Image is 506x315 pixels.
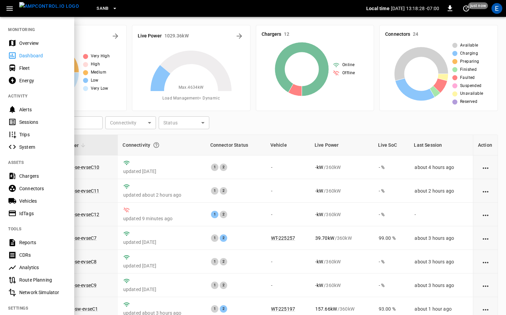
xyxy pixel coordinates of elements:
div: Fleet [19,65,66,71]
div: System [19,144,66,150]
div: Connectors [19,185,66,192]
div: Overview [19,40,66,47]
div: Chargers [19,173,66,179]
div: Network Simulator [19,289,66,296]
span: SanB [97,5,109,12]
div: Energy [19,77,66,84]
div: profile-icon [491,3,502,14]
p: Local time [366,5,390,12]
div: Sessions [19,119,66,125]
img: ampcontrol.io logo [19,2,79,10]
div: Analytics [19,264,66,271]
div: Trips [19,131,66,138]
p: [DATE] 13:18:28 -07:00 [391,5,439,12]
button: set refresh interval [461,3,472,14]
div: IdTags [19,210,66,217]
div: Vehicles [19,198,66,204]
span: just now [468,2,488,9]
div: Alerts [19,106,66,113]
div: CDRs [19,252,66,258]
div: Reports [19,239,66,246]
div: Dashboard [19,52,66,59]
div: Route Planning [19,277,66,283]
